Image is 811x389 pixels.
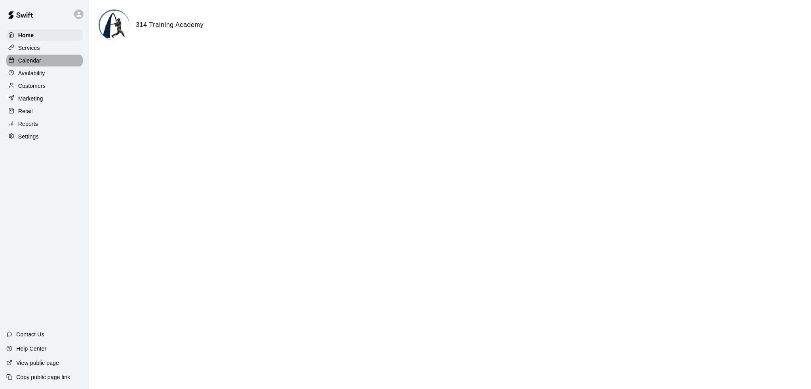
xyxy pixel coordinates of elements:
[18,44,40,52] p: Services
[136,20,204,30] h6: 314 Training Academy
[18,107,33,115] p: Retail
[18,57,41,65] p: Calendar
[6,80,83,92] a: Customers
[16,373,70,381] p: Copy public page link
[18,31,34,39] p: Home
[18,133,39,140] p: Settings
[18,82,46,90] p: Customers
[6,55,83,66] a: Calendar
[6,131,83,142] a: Settings
[6,105,83,117] a: Retail
[18,120,38,128] p: Reports
[18,69,45,77] p: Availability
[100,11,129,40] img: 314 Training Academy logo
[6,42,83,54] a: Services
[16,359,59,367] p: View public page
[6,29,83,41] a: Home
[16,330,44,338] p: Contact Us
[6,118,83,130] a: Reports
[16,345,46,353] p: Help Center
[6,93,83,104] a: Marketing
[6,67,83,79] a: Availability
[18,95,43,102] p: Marketing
